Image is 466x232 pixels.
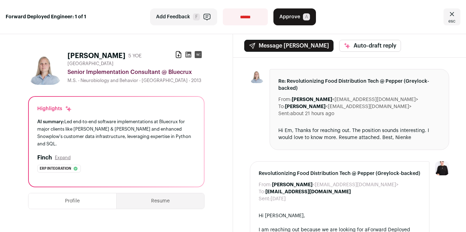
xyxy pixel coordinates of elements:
span: Approve [279,13,300,20]
button: Profile [28,193,116,209]
span: A [303,13,310,20]
span: Add Feedback [156,13,190,20]
dt: From: [278,96,292,103]
img: 2e57c0fa6d609b3cfb127f73844fd682f0342cad4c9fb5a273a180f17d906208.jpg [250,69,264,83]
dd: [DATE] [271,195,286,202]
img: 9240684-medium_jpg [435,161,449,175]
div: Led end-to-end software implementations at Bluecrux for major clients like [PERSON_NAME] & [PERSO... [37,118,195,148]
b: [EMAIL_ADDRESS][DOMAIN_NAME] [265,189,351,194]
button: Resume [117,193,204,209]
b: [PERSON_NAME] [272,182,312,187]
dt: Sent: [278,110,290,117]
span: Re: Revolutionizing Food Distribution Tech @ Pepper (Greylock-backed) [278,78,440,92]
span: F [193,13,200,20]
dt: From: [259,181,272,188]
b: [PERSON_NAME] [285,104,325,109]
span: Revolutionizing Food Distribution Tech @ Pepper (Greylock-backed) [259,170,421,177]
div: 5 YOE [128,52,142,59]
h2: Finch [37,153,52,162]
dt: Sent: [259,195,271,202]
dd: about 21 hours ago [290,110,334,117]
dd: <[EMAIL_ADDRESS][DOMAIN_NAME]> [272,181,399,188]
span: Erp integration [40,165,71,172]
span: AI summary: [37,119,64,124]
button: Approve A [273,8,316,25]
a: Close [444,8,460,25]
h1: [PERSON_NAME] [67,51,125,61]
span: esc [448,18,455,24]
dd: <[EMAIL_ADDRESS][DOMAIN_NAME]> [285,103,412,110]
div: Highlights [37,105,72,112]
dt: To: [278,103,285,110]
dd: <[EMAIL_ADDRESS][DOMAIN_NAME]> [292,96,418,103]
dt: To: [259,188,265,195]
strong: Forward Deployed Engineer: 1 of 1 [6,13,86,20]
button: Message [PERSON_NAME] [244,40,334,52]
img: 2e57c0fa6d609b3cfb127f73844fd682f0342cad4c9fb5a273a180f17d906208.jpg [28,51,62,85]
button: Add Feedback F [150,8,217,25]
div: Senior Implementation Consultant @ Bluecrux [67,68,205,76]
div: Hi Em, Thanks for reaching out. The position sounds interesting. I would love to know more. Resum... [278,127,440,141]
button: Auto-draft reply [339,40,401,52]
div: Hi [PERSON_NAME], [259,212,421,219]
b: [PERSON_NAME] [292,97,332,102]
div: M.S. - Neurobiology and Behavior - [GEOGRAPHIC_DATA] - 2013 [67,78,205,83]
button: Expand [55,155,71,161]
span: [GEOGRAPHIC_DATA] [67,61,114,67]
